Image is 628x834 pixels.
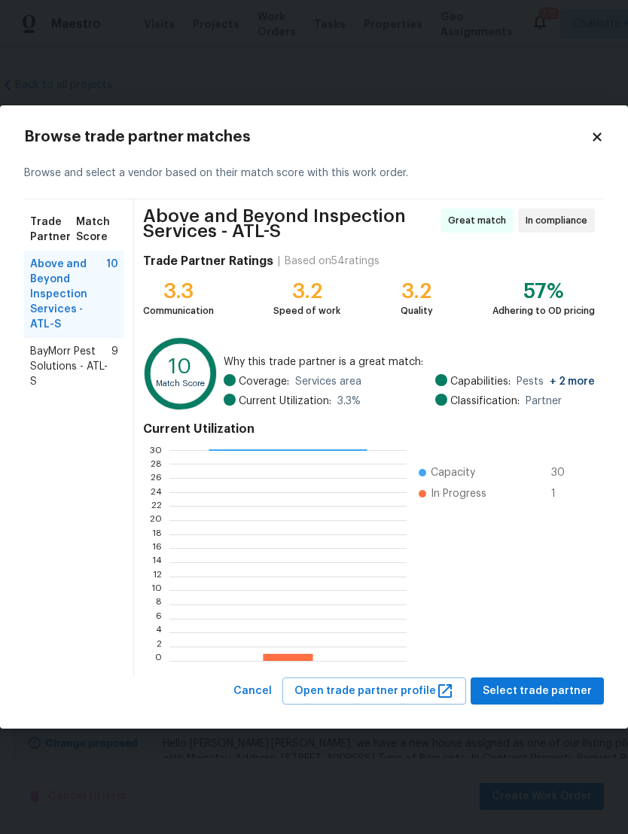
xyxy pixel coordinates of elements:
text: 8 [156,600,162,609]
span: Open trade partner profile [294,682,454,701]
text: 2 [157,642,162,651]
text: 0 [155,656,162,665]
h4: Trade Partner Ratings [143,254,273,269]
span: Pests [517,374,595,389]
span: Select trade partner [483,682,592,701]
span: Above and Beyond Inspection Services - ATL-S [30,257,106,332]
span: Current Utilization: [239,394,331,409]
span: Services area [295,374,361,389]
div: Adhering to OD pricing [492,303,595,318]
text: 6 [156,613,162,622]
div: Based on 54 ratings [285,254,380,269]
span: 1 [551,486,575,501]
span: 9 [111,344,118,389]
div: 3.3 [143,284,214,299]
span: Coverage: [239,374,289,389]
button: Cancel [227,677,278,705]
div: | [273,254,285,269]
button: Open trade partner profile [282,677,466,705]
text: 12 [153,571,162,580]
span: Capacity [431,465,475,480]
span: In compliance [526,213,593,228]
button: Select trade partner [471,677,604,705]
span: BayMorr Pest Solutions - ATL-S [30,344,111,389]
text: 14 [152,558,162,567]
div: 57% [492,284,595,299]
text: 4 [156,628,162,637]
span: Match Score [76,215,118,245]
text: 30 [150,445,162,454]
text: 10 [169,357,191,377]
span: Trade Partner [30,215,76,245]
h2: Browse trade partner matches [24,129,590,145]
text: 10 [151,586,162,595]
div: Quality [401,303,433,318]
text: 24 [151,487,162,496]
text: Match Score [156,379,205,388]
text: 26 [151,473,162,482]
text: 22 [151,501,162,510]
div: Browse and select a vendor based on their match score with this work order. [24,148,604,199]
span: Great match [448,213,512,228]
h4: Current Utilization [143,422,595,437]
text: 28 [151,459,162,468]
span: Above and Beyond Inspection Services - ATL-S [143,208,436,239]
span: + 2 more [550,376,595,387]
text: 18 [152,529,162,538]
div: Speed of work [273,303,340,318]
span: Classification: [450,394,520,409]
span: 10 [106,257,118,332]
text: 20 [150,516,162,525]
div: 3.2 [273,284,340,299]
span: Capabilities: [450,374,511,389]
div: Communication [143,303,214,318]
span: Why this trade partner is a great match: [224,355,595,370]
span: 3.3 % [337,394,361,409]
span: Partner [526,394,562,409]
span: 30 [551,465,575,480]
span: In Progress [431,486,486,501]
span: Cancel [233,682,272,701]
text: 16 [152,543,162,552]
div: 3.2 [401,284,433,299]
